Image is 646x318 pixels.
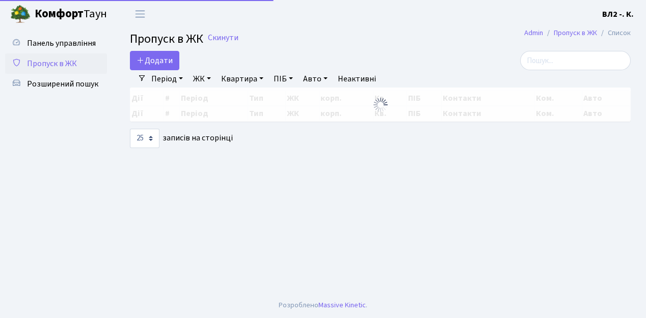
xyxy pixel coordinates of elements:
a: Massive Kinetic [318,300,366,310]
img: logo.png [10,4,31,24]
a: Пропуск в ЖК [5,53,107,74]
a: Панель управління [5,33,107,53]
img: Обробка... [372,97,389,113]
a: Період [147,70,187,88]
a: Пропуск в ЖК [554,27,597,38]
span: Таун [35,6,107,23]
input: Пошук... [520,51,631,70]
nav: breadcrumb [509,22,646,44]
b: ВЛ2 -. К. [602,9,634,20]
b: Комфорт [35,6,84,22]
a: Скинути [208,33,238,43]
a: ЖК [189,70,215,88]
label: записів на сторінці [130,129,233,148]
select: записів на сторінці [130,129,159,148]
a: Розширений пошук [5,74,107,94]
a: ПІБ [270,70,297,88]
a: Квартира [217,70,267,88]
div: Розроблено . [279,300,367,311]
a: Admin [524,27,543,38]
span: Розширений пошук [27,78,98,90]
a: Додати [130,51,179,70]
a: ВЛ2 -. К. [602,8,634,20]
span: Пропуск в ЖК [27,58,77,69]
a: Неактивні [334,70,380,88]
span: Додати [137,55,173,66]
span: Пропуск в ЖК [130,30,203,48]
li: Список [597,27,631,39]
a: Авто [299,70,332,88]
span: Панель управління [27,38,96,49]
button: Переключити навігацію [127,6,153,22]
